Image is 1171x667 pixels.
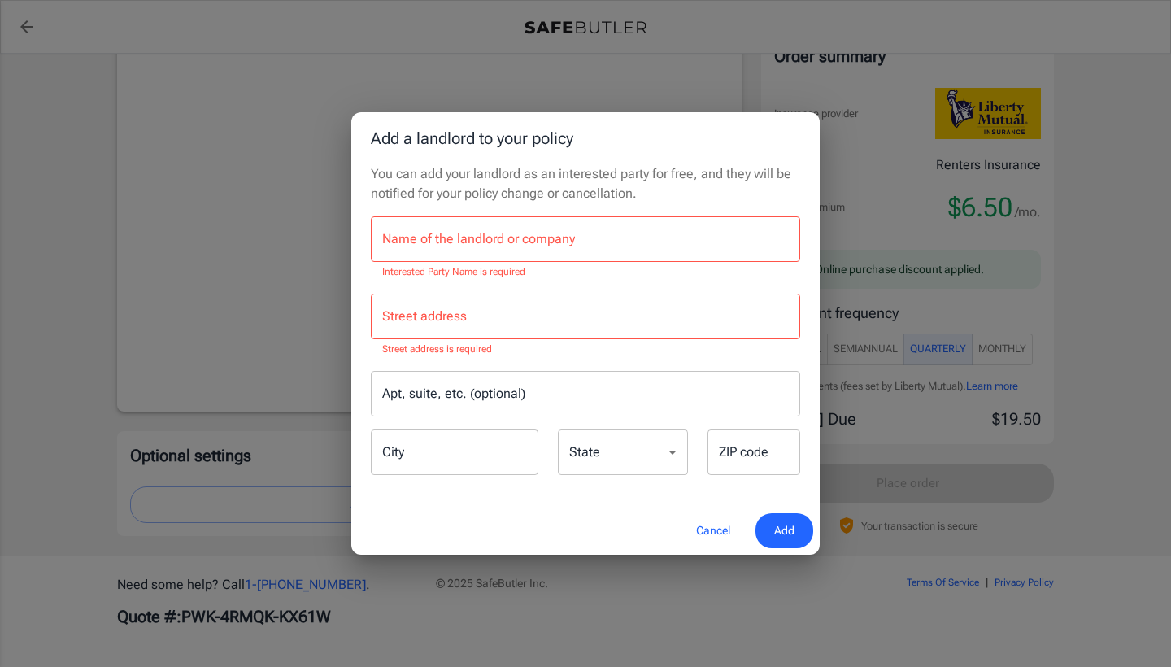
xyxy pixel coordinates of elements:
[382,342,789,358] p: Street address is required
[755,513,813,548] button: Add
[382,264,789,281] p: Interested Party Name is required
[774,521,794,541] span: Add
[371,164,800,203] p: You can add your landlord as an interested party for free, and they will be notified for your pol...
[677,513,749,548] button: Cancel
[351,112,820,164] h2: Add a landlord to your policy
